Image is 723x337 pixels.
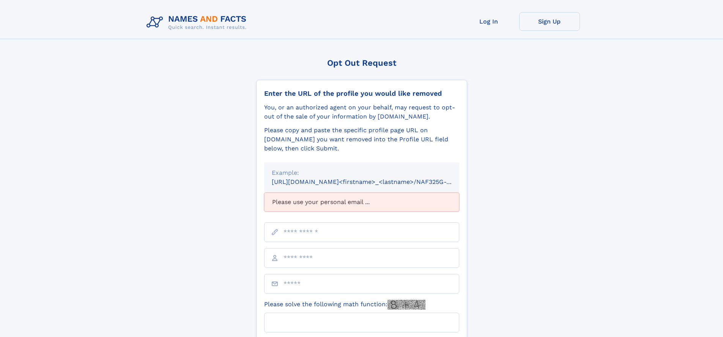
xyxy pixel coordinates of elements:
div: Please copy and paste the specific profile page URL on [DOMAIN_NAME] you want removed into the Pr... [264,126,459,153]
div: Please use your personal email ... [264,193,459,212]
div: Enter the URL of the profile you would like removed [264,89,459,98]
a: Sign Up [519,12,580,31]
div: Example: [272,168,452,177]
img: Logo Names and Facts [143,12,253,33]
small: [URL][DOMAIN_NAME]<firstname>_<lastname>/NAF325G-xxxxxxxx [272,178,474,185]
a: Log In [458,12,519,31]
div: You, or an authorized agent on your behalf, may request to opt-out of the sale of your informatio... [264,103,459,121]
label: Please solve the following math function: [264,300,425,310]
div: Opt Out Request [256,58,467,68]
